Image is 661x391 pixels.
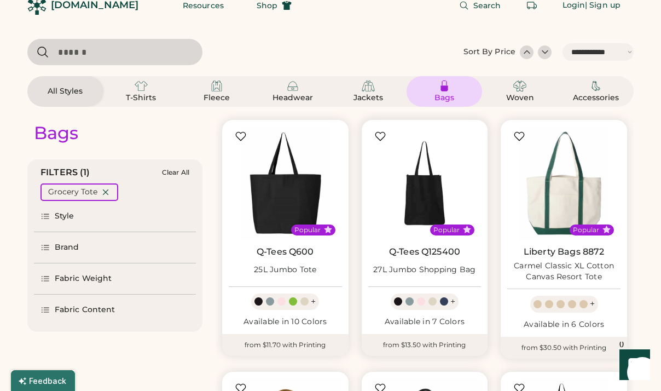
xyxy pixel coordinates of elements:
div: Popular [573,226,599,234]
div: Bags [420,93,469,104]
div: Clear All [162,169,189,176]
div: Sort By Price [463,47,515,58]
div: Popular [433,226,460,234]
div: Bags [34,122,78,144]
a: Q-Tees Q125400 [389,246,460,257]
div: Popular [294,226,321,234]
div: All Styles [40,86,90,97]
div: from $30.50 with Printing [501,337,627,359]
div: + [590,298,595,310]
div: Woven [495,93,544,104]
img: Liberty Bags 8872 Carmel Classic XL Cotton Canvas Resort Tote [507,127,621,240]
div: from $11.70 with Printing [222,334,349,356]
div: Headwear [268,93,317,104]
div: + [311,296,316,308]
span: Shop [257,2,277,9]
iframe: Front Chat [609,342,656,389]
div: Fleece [192,93,241,104]
div: Fabric Content [55,304,115,315]
img: Accessories Icon [589,79,602,93]
div: Available in 6 Colors [507,319,621,330]
div: Accessories [571,93,621,104]
img: Jackets Icon [362,79,375,93]
img: Headwear Icon [286,79,299,93]
img: Woven Icon [513,79,526,93]
img: T-Shirts Icon [135,79,148,93]
div: + [450,296,455,308]
div: Available in 10 Colors [229,317,342,327]
div: Jackets [344,93,393,104]
div: Fabric Weight [55,273,112,284]
div: Style [55,211,74,222]
img: Fleece Icon [210,79,223,93]
a: Liberty Bags 8872 [524,246,605,257]
div: Brand [55,242,79,253]
div: T-Shirts [117,93,166,104]
div: from $13.50 with Printing [362,334,488,356]
img: Q-Tees Q600 25L Jumbo Tote [229,127,342,240]
div: Available in 7 Colors [368,317,482,327]
a: Q-Tees Q600 [257,246,314,257]
img: Bags Icon [438,79,451,93]
div: FILTERS (1) [40,166,90,179]
div: Carmel Classic XL Cotton Canvas Resort Tote [507,261,621,283]
button: Popular Style [324,226,332,234]
div: 25L Jumbo Tote [254,264,317,275]
div: 27L Jumbo Shopping Bag [373,264,476,275]
span: Search [473,2,501,9]
img: Q-Tees Q125400 27L Jumbo Shopping Bag [368,127,482,240]
button: Popular Style [602,226,611,234]
button: Popular Style [463,226,471,234]
div: Grocery Tote [48,187,97,198]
